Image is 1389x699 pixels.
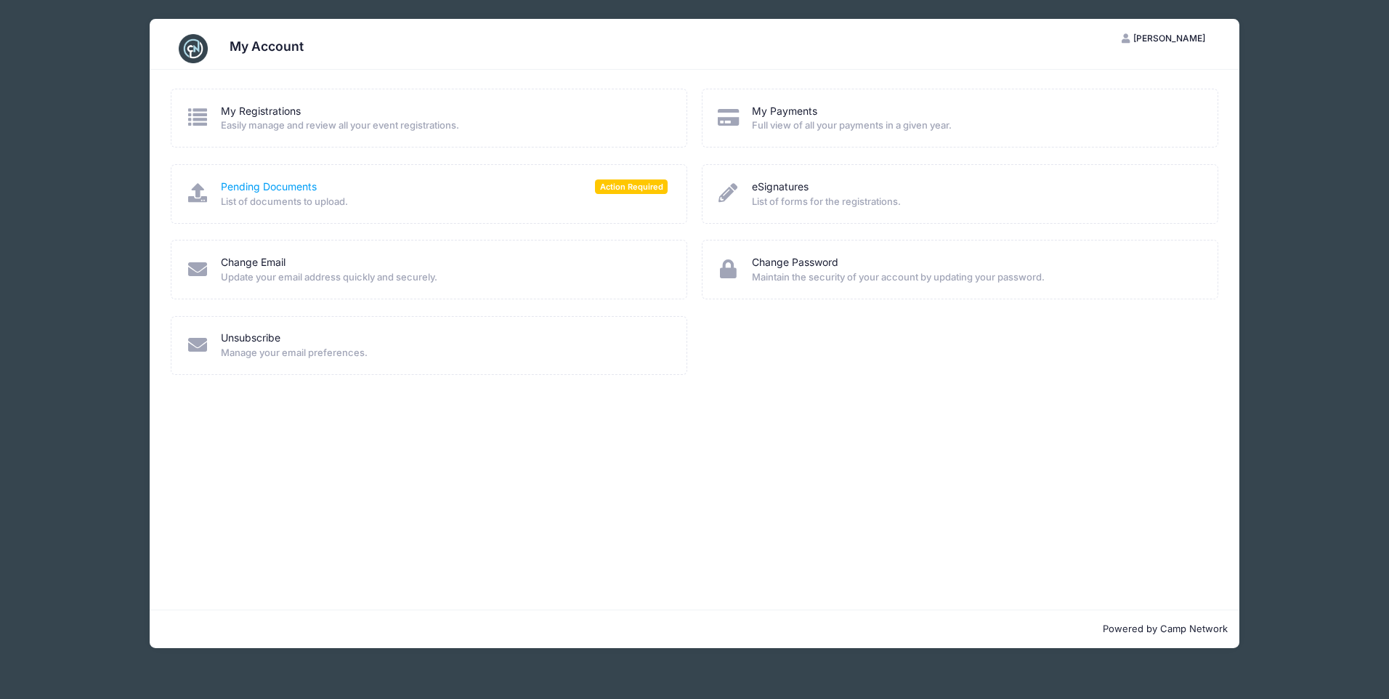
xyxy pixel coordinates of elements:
a: eSignatures [752,179,809,195]
a: Unsubscribe [221,331,280,346]
span: Action Required [595,179,668,193]
span: [PERSON_NAME] [1133,33,1205,44]
img: CampNetwork [179,34,208,63]
a: Change Password [752,255,838,270]
span: Easily manage and review all your event registrations. [221,118,668,133]
span: List of forms for the registrations. [752,195,1199,209]
span: List of documents to upload. [221,195,668,209]
span: Update your email address quickly and securely. [221,270,668,285]
a: Pending Documents [221,179,317,195]
span: Manage your email preferences. [221,346,668,360]
a: My Payments [752,104,817,119]
a: Change Email [221,255,286,270]
span: Maintain the security of your account by updating your password. [752,270,1199,285]
p: Powered by Camp Network [161,622,1228,637]
button: [PERSON_NAME] [1109,26,1218,51]
h3: My Account [230,39,304,54]
a: My Registrations [221,104,301,119]
span: Full view of all your payments in a given year. [752,118,1199,133]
